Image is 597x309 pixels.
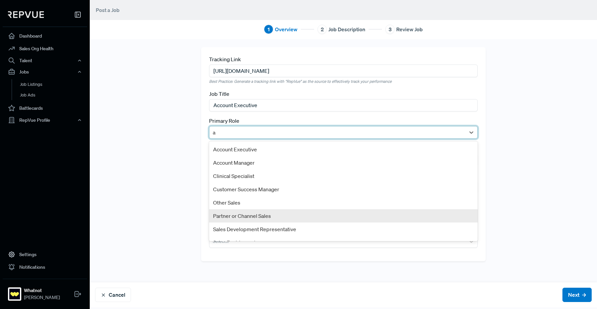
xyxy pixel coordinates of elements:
label: Primary Role [209,117,239,125]
a: Dashboard [3,30,87,42]
span: Post a Job [96,7,120,13]
img: RepVue [8,11,44,18]
a: Sales Org Health [3,42,87,55]
div: 1 [264,25,273,34]
div: 3 [385,25,395,34]
a: Settings [3,248,87,261]
a: Battlecards [3,102,87,114]
a: Job Listings [12,79,96,90]
span: Overview [275,25,298,33]
div: 2 [317,25,327,34]
label: Job Title [209,90,229,98]
div: Sales Enablement [209,236,478,249]
div: Account Executive [209,143,478,156]
strong: Whatnot [24,287,60,294]
label: Tracking Link [209,55,241,63]
a: WhatnotWhatnot[PERSON_NAME] [3,279,87,304]
div: Customer Success Manager [209,183,478,196]
button: RepVue Profile [3,114,87,126]
span: Job Description [328,25,365,33]
div: Partner or Channel Sales [209,209,478,223]
div: Account Manager [209,156,478,169]
a: Notifications [3,261,87,273]
div: Other Sales [209,196,478,209]
input: https://www.yoursite.com [209,65,478,77]
button: Next [562,288,592,302]
div: Clinical Specialist [209,169,478,183]
em: Best Practice: Generate a tracking link with "RepVue" as the source to effectively track your per... [209,78,478,84]
button: Talent [3,55,87,66]
button: Jobs [3,66,87,77]
span: [PERSON_NAME] [24,294,60,301]
button: Cancel [95,288,131,302]
a: Job Ads [12,90,96,100]
span: Review Job [396,25,423,33]
div: Sales Development Representative [209,223,478,236]
img: Whatnot [9,289,20,299]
